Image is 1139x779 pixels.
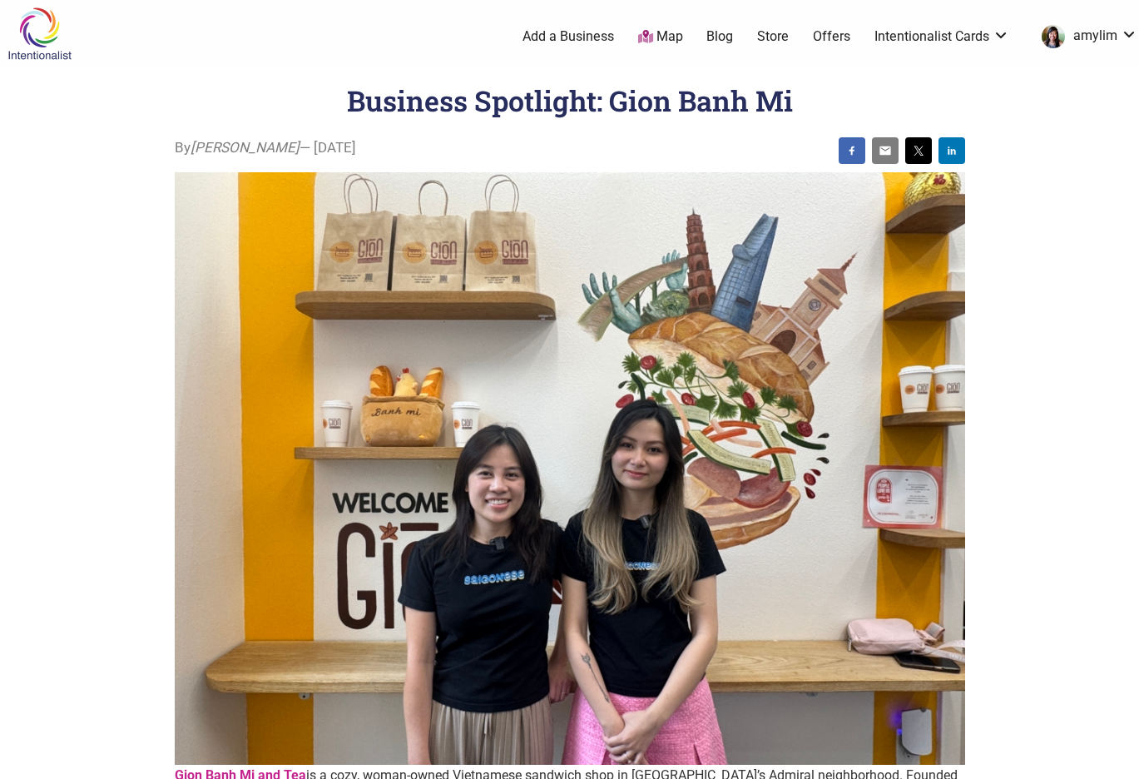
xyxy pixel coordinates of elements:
a: Blog [706,27,733,46]
img: email sharing button [879,144,892,157]
a: amylim [1033,22,1137,52]
span: By — [DATE] [175,137,356,159]
h1: Business Spotlight: Gion Banh Mi [347,82,793,119]
a: Store [757,27,789,46]
a: Intentionalist Cards [874,27,1009,46]
img: linkedin sharing button [945,144,958,157]
img: twitter sharing button [912,144,925,157]
a: Add a Business [522,27,614,46]
img: facebook sharing button [845,144,859,157]
a: Map [638,27,683,47]
a: Offers [813,27,850,46]
i: [PERSON_NAME] [191,139,300,156]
